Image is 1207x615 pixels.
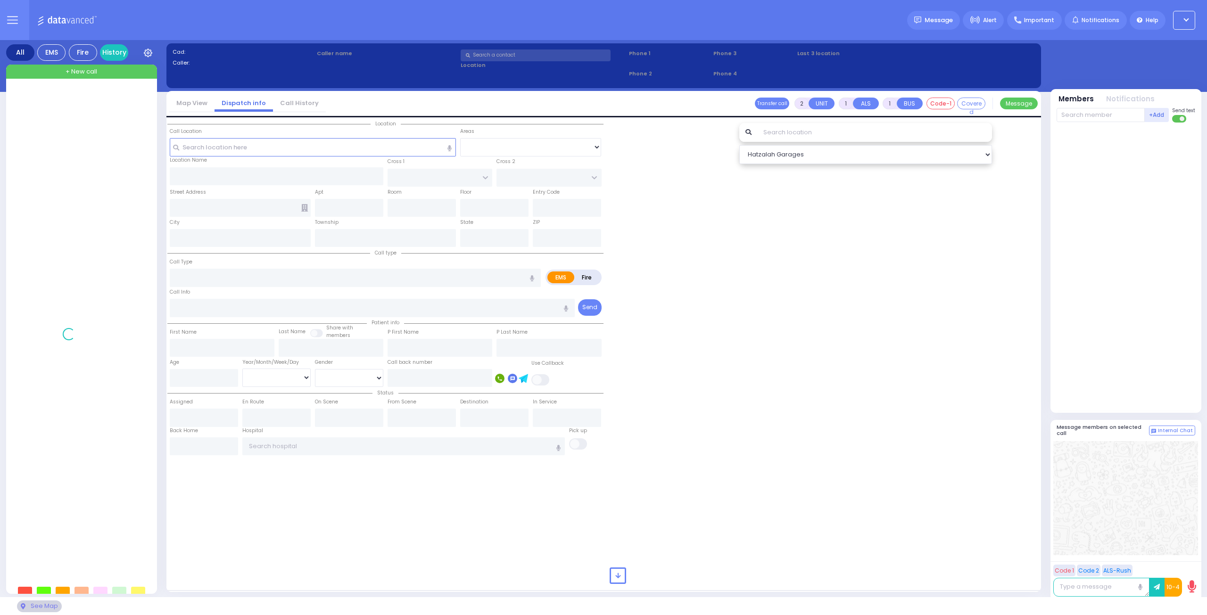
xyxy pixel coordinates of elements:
[809,98,835,109] button: UNIT
[533,189,560,196] label: Entry Code
[170,328,197,336] label: First Name
[37,14,100,26] img: Logo
[569,427,587,435] label: Pick up
[461,61,626,69] label: Location
[574,271,600,283] label: Fire
[1151,429,1156,434] img: comment-alt.png
[326,324,353,331] small: Share with
[170,138,456,156] input: Search location here
[388,189,402,196] label: Room
[897,98,923,109] button: BUS
[629,49,710,57] span: Phone 1
[372,389,398,396] span: Status
[461,49,611,61] input: Search a contact
[170,427,198,435] label: Back Home
[1172,114,1187,123] label: Turn off text
[388,359,432,366] label: Call back number
[1146,16,1158,25] span: Help
[797,49,916,57] label: Last 3 location
[170,189,206,196] label: Street Address
[301,204,308,212] span: Other building occupants
[170,359,179,366] label: Age
[170,288,190,296] label: Call Info
[273,98,326,107] a: Call History
[170,156,207,164] label: Location Name
[315,219,339,226] label: Township
[1000,98,1038,109] button: Message
[1102,565,1133,576] button: ALS-Rush
[460,128,474,135] label: Areas
[1057,424,1149,436] h5: Message members on selected call
[853,98,879,109] button: ALS
[629,70,710,78] span: Phone 2
[170,128,202,135] label: Call Location
[69,44,97,61] div: Fire
[914,16,921,24] img: message.svg
[326,332,350,339] span: members
[173,59,314,67] label: Caller:
[242,398,264,406] label: En Route
[315,189,323,196] label: Apt
[531,360,564,367] label: Use Callback
[66,67,97,76] span: + New call
[757,123,992,142] input: Search location
[170,258,192,266] label: Call Type
[388,328,419,336] label: P First Name
[496,158,515,165] label: Cross 2
[1145,108,1169,122] button: +Add
[317,49,458,57] label: Caller name
[755,98,789,109] button: Transfer call
[173,48,314,56] label: Cad:
[370,249,401,256] span: Call type
[460,219,473,226] label: State
[1149,426,1195,436] button: Internal Chat
[6,44,34,61] div: All
[983,16,997,25] span: Alert
[388,398,416,406] label: From Scene
[1172,107,1195,114] span: Send text
[315,398,338,406] label: On Scene
[533,398,557,406] label: In Service
[170,398,193,406] label: Assigned
[315,359,333,366] label: Gender
[17,600,61,612] div: See map
[371,120,401,127] span: Location
[713,70,794,78] span: Phone 4
[713,49,794,57] span: Phone 3
[279,328,306,336] label: Last Name
[496,328,528,336] label: P Last Name
[367,319,404,326] span: Patient info
[460,398,488,406] label: Destination
[1057,108,1145,122] input: Search member
[957,98,985,109] button: Covered
[242,359,311,366] div: Year/Month/Week/Day
[242,427,263,435] label: Hospital
[578,299,602,316] button: Send
[1077,565,1100,576] button: Code 2
[170,219,180,226] label: City
[1165,578,1182,597] button: 10-4
[460,189,471,196] label: Floor
[1158,427,1193,434] span: Internal Chat
[1053,565,1075,576] button: Code 1
[547,271,575,283] label: EMS
[533,219,540,226] label: ZIP
[100,44,128,61] a: History
[1024,16,1054,25] span: Important
[1082,16,1119,25] span: Notifications
[37,44,66,61] div: EMS
[388,158,405,165] label: Cross 1
[925,16,953,25] span: Message
[242,437,565,455] input: Search hospital
[215,98,273,107] a: Dispatch info
[1058,94,1094,105] button: Members
[926,98,955,109] button: Code-1
[169,98,215,107] a: Map View
[1106,94,1155,105] button: Notifications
